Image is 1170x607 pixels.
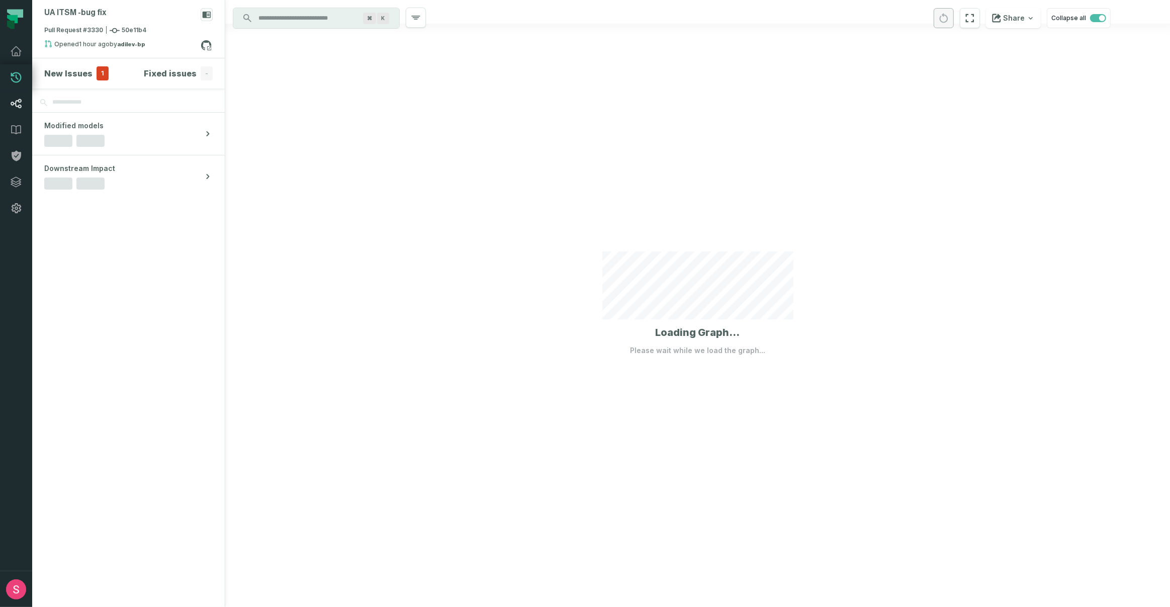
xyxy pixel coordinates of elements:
h4: Fixed issues [144,67,197,79]
button: Modified models [32,113,225,155]
span: Modified models [44,121,104,131]
strong: adilev-bp [117,41,145,47]
img: avatar of Sharon Haviv Kvit [6,579,26,599]
span: 1 [97,66,109,80]
a: View on github [200,39,213,52]
span: Press ⌘ + K to focus the search bar [377,13,389,24]
relative-time: Sep 17, 2025, 3:43 PM GMT+3 [79,40,110,48]
span: - [201,66,213,80]
div: Opened by [44,40,201,52]
button: Downstream Impact [32,155,225,198]
button: Share [986,8,1041,28]
span: Pull Request #3330 50e11b4 [44,26,146,36]
button: New Issues1Fixed issues- [44,66,213,80]
span: Downstream Impact [44,163,115,174]
button: Collapse all [1047,8,1111,28]
h1: Loading Graph... [656,325,740,339]
div: UA ITSM - bug fix [44,8,107,18]
h4: New Issues [44,67,93,79]
p: Please wait while we load the graph... [630,345,765,356]
span: Press ⌘ + K to focus the search bar [363,13,376,24]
